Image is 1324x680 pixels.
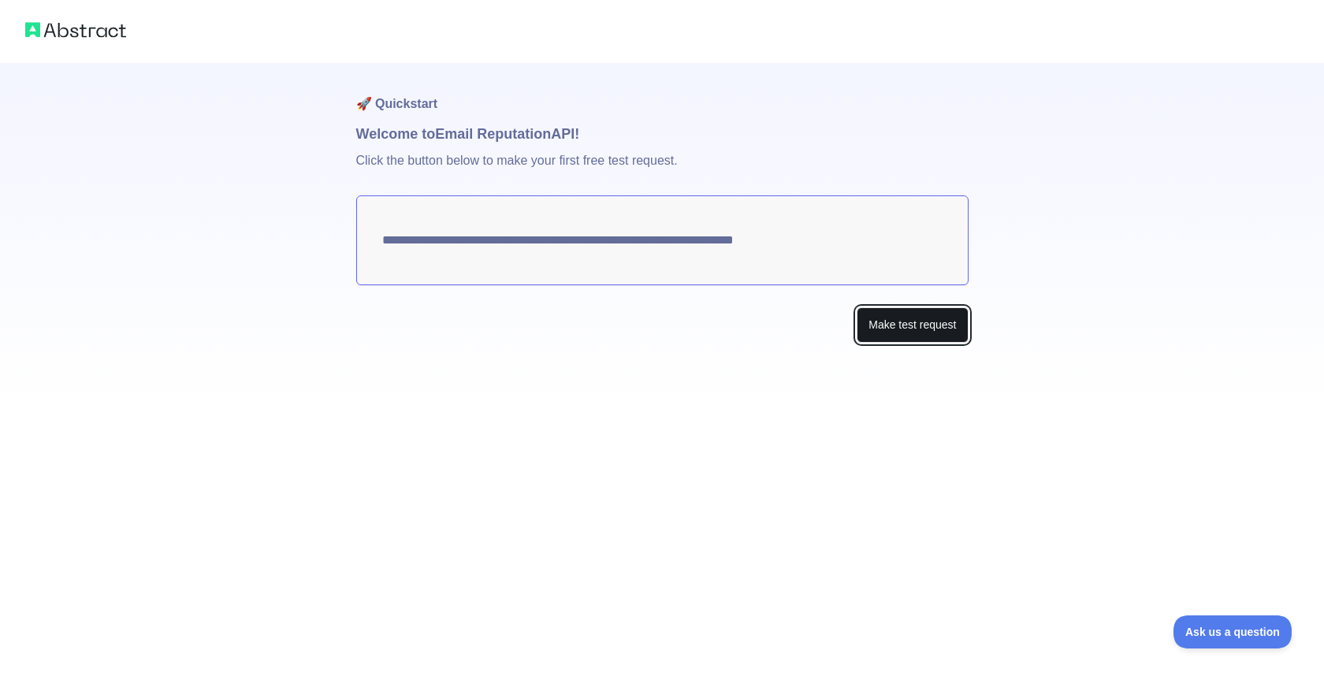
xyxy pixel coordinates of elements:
[1173,615,1292,648] iframe: Toggle Customer Support
[356,145,969,195] p: Click the button below to make your first free test request.
[857,307,968,343] button: Make test request
[356,123,969,145] h1: Welcome to Email Reputation API!
[25,19,126,41] img: Abstract logo
[356,63,969,123] h1: 🚀 Quickstart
